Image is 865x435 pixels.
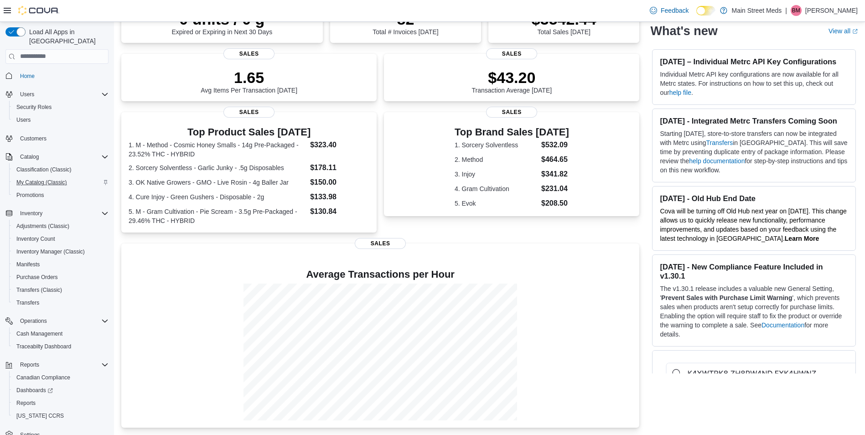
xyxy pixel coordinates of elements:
button: Operations [16,316,51,326]
a: Cash Management [13,328,66,339]
a: Inventory Manager (Classic) [13,246,88,257]
span: Inventory Manager (Classic) [13,246,109,257]
span: Load All Apps in [GEOGRAPHIC_DATA] [26,27,109,46]
dd: $178.11 [310,162,369,173]
button: Inventory [2,207,112,220]
span: Purchase Orders [16,274,58,281]
h3: [DATE] – Individual Metrc API Key Configurations [660,57,848,66]
span: Operations [16,316,109,326]
button: Traceabilty Dashboard [9,340,112,353]
span: Customers [16,133,109,144]
span: Canadian Compliance [13,372,109,383]
button: Reports [2,358,112,371]
button: Reports [16,359,43,370]
button: Transfers [9,296,112,309]
dt: 1. M - Method - Cosmic Honey Smalls - 14g Pre-Packaged - 23.52% THC - HYBRID [129,140,306,159]
a: Security Roles [13,102,55,113]
button: Purchase Orders [9,271,112,284]
a: help file [669,89,691,96]
div: Transaction Average [DATE] [472,68,552,94]
dd: $532.09 [541,140,569,150]
span: Traceabilty Dashboard [16,343,71,350]
strong: Prevent Sales with Purchase Limit Warning [661,294,792,301]
span: Sales [223,107,275,118]
button: Transfers (Classic) [9,284,112,296]
span: Transfers [13,297,109,308]
span: Dark Mode [696,16,697,16]
dd: $208.50 [541,198,569,209]
h4: Average Transactions per Hour [129,269,632,280]
button: Inventory Manager (Classic) [9,245,112,258]
a: Purchase Orders [13,272,62,283]
button: Canadian Compliance [9,371,112,384]
button: [US_STATE] CCRS [9,409,112,422]
div: Total Sales [DATE] [532,10,596,36]
span: Sales [355,238,406,249]
a: Dashboards [9,384,112,397]
span: Transfers (Classic) [13,285,109,295]
a: help documentation [689,157,745,165]
a: Transfers [706,139,733,146]
a: [US_STATE] CCRS [13,410,67,421]
button: Users [16,89,38,100]
dt: 3. Injoy [455,170,538,179]
p: [PERSON_NAME] [805,5,858,16]
span: Classification (Classic) [16,166,72,173]
span: Feedback [661,6,689,15]
dt: 5. Evok [455,199,538,208]
dt: 2. Sorcery Solventless - Garlic Junky - .5g Disposables [129,163,306,172]
span: Dashboards [13,385,109,396]
button: Inventory [16,208,46,219]
span: My Catalog (Classic) [13,177,109,188]
button: Operations [2,315,112,327]
a: Home [16,71,38,82]
a: Feedback [646,1,692,20]
div: Blake Martin [791,5,802,16]
p: Individual Metrc API key configurations are now available for all Metrc states. For instructions ... [660,70,848,97]
dd: $231.04 [541,183,569,194]
p: 1.65 [201,68,297,87]
a: View allExternal link [829,27,858,35]
span: Reports [16,359,109,370]
dd: $323.40 [310,140,369,150]
span: Adjustments (Classic) [16,223,69,230]
span: Users [20,91,34,98]
span: Washington CCRS [13,410,109,421]
span: Cash Management [16,330,62,337]
button: Customers [2,132,112,145]
a: Users [13,114,34,125]
strong: Learn More [785,235,819,242]
button: Security Roles [9,101,112,114]
span: Reports [16,399,36,407]
a: Reports [13,398,39,409]
span: Operations [20,317,47,325]
h3: [DATE] - Old Hub End Date [660,194,848,203]
dt: 3. OK Native Growers - GMO - Live Rosin - 4g Baller Jar [129,178,306,187]
span: Dashboards [16,387,53,394]
a: Transfers [13,297,43,308]
dt: 4. Gram Cultivation [455,184,538,193]
button: Catalog [16,151,42,162]
span: Customers [20,135,47,142]
dd: $464.65 [541,154,569,165]
h3: Top Brand Sales [DATE] [455,127,569,138]
p: | [785,5,787,16]
span: Promotions [16,192,44,199]
span: Manifests [16,261,40,268]
dd: $341.82 [541,169,569,180]
p: Main Street Meds [732,5,782,16]
a: Dashboards [13,385,57,396]
span: Sales [486,48,537,59]
span: Cova will be turning off Old Hub next year on [DATE]. This change allows us to quickly release ne... [660,207,846,242]
span: Inventory Count [13,233,109,244]
a: Transfers (Classic) [13,285,66,295]
span: Catalog [16,151,109,162]
button: Manifests [9,258,112,271]
span: Home [16,70,109,82]
p: The v1.30.1 release includes a valuable new General Setting, ' ', which prevents sales when produ... [660,284,848,339]
span: Canadian Compliance [16,374,70,381]
button: My Catalog (Classic) [9,176,112,189]
h2: What's new [650,24,717,38]
span: Inventory [20,210,42,217]
svg: External link [852,29,858,34]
